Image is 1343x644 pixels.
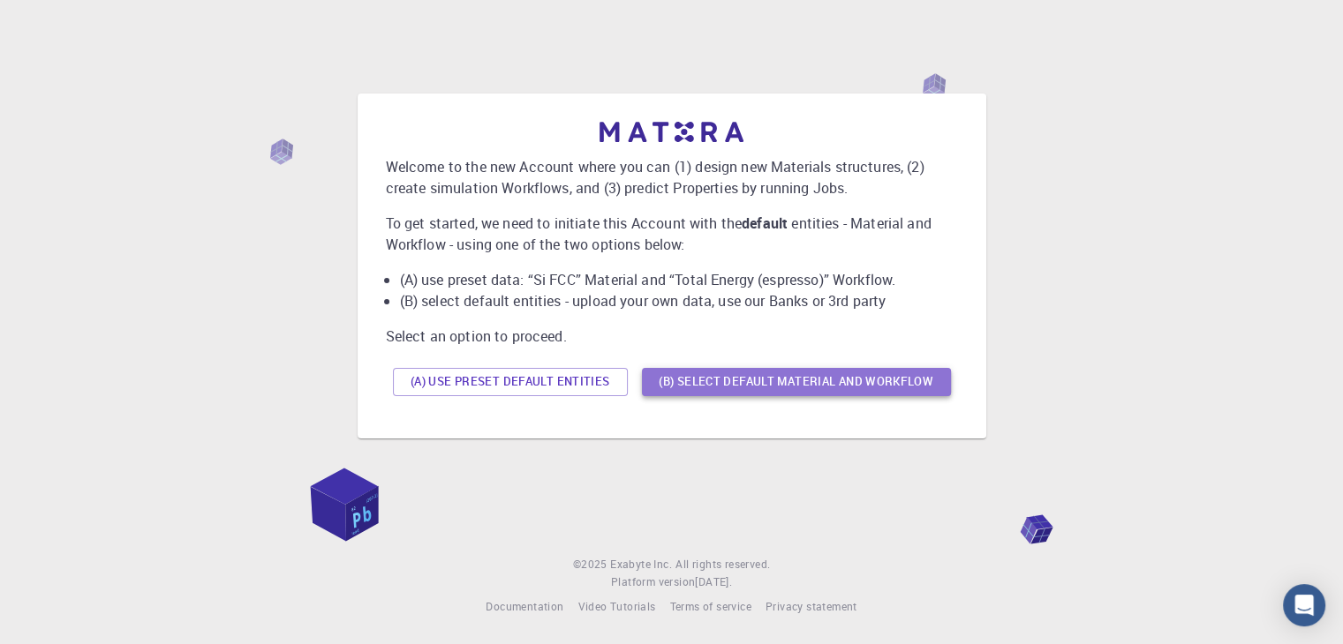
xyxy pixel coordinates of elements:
img: logo [600,122,744,142]
a: Privacy statement [766,598,857,616]
a: [DATE]. [695,573,732,591]
p: Welcome to the new Account where you can (1) design new Materials structures, (2) create simulati... [386,156,958,198]
span: [DATE] . [695,574,732,588]
span: Support [35,12,99,28]
a: Exabyte Inc. [610,556,672,573]
span: Privacy statement [766,599,857,613]
li: (B) select default entities - upload your own data, use our Banks or 3rd party [400,290,958,311]
a: Video Tutorials [577,598,655,616]
span: Documentation [486,599,563,613]
button: (A) Use preset default entities [393,368,628,396]
span: Terms of service [669,599,751,613]
span: All rights reserved. [675,556,770,573]
button: (B) Select default material and workflow [642,368,951,396]
li: (A) use preset data: “Si FCC” Material and “Total Energy (espresso)” Workflow. [400,269,958,290]
b: default [742,213,788,233]
p: To get started, we need to initiate this Account with the entities - Material and Workflow - usin... [386,213,958,255]
a: Terms of service [669,598,751,616]
span: Exabyte Inc. [610,557,672,571]
p: Select an option to proceed. [386,326,958,347]
span: Video Tutorials [577,599,655,613]
span: Platform version [611,573,695,591]
span: © 2025 [573,556,610,573]
a: Documentation [486,598,563,616]
div: Open Intercom Messenger [1283,584,1325,626]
